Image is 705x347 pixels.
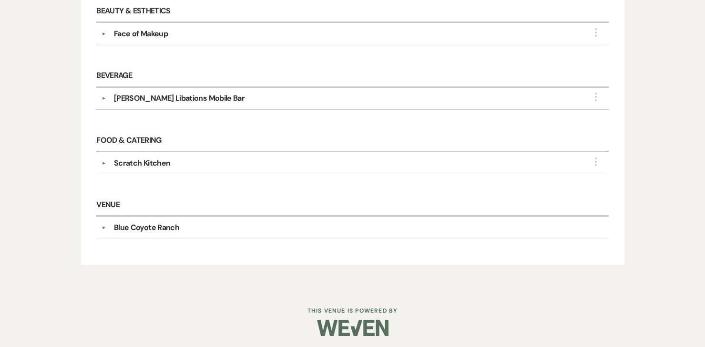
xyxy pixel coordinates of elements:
h6: Beauty & Esthetics [96,0,608,23]
h6: Food & Catering [96,130,608,152]
button: ▼ [98,96,110,101]
h6: Venue [96,194,608,217]
button: ▼ [98,161,110,166]
div: Scratch Kitchen [114,158,170,169]
h6: Beverage [96,65,608,88]
img: Weven Logo [317,311,388,345]
div: [PERSON_NAME] Libations Mobile Bar [114,93,245,104]
div: Face of Makeup [114,28,168,40]
div: Blue Coyote Ranch [114,222,179,233]
button: ▼ [98,225,110,230]
button: ▼ [98,32,110,36]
